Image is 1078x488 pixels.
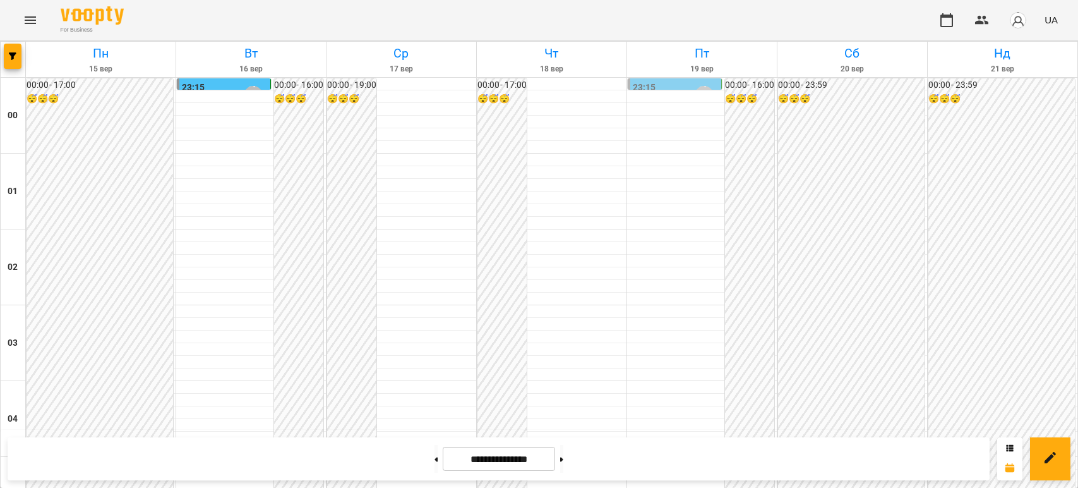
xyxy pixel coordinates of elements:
div: Лісняк Оксана [695,86,714,105]
h6: 😴😴😴 [725,92,774,106]
h6: 😴😴😴 [27,92,173,106]
h6: 😴😴😴 [327,92,376,106]
h6: 😴😴😴 [928,92,1075,106]
span: UA [1045,13,1058,27]
h6: 16 вер [178,63,324,75]
h6: Пт [629,44,775,63]
h6: 03 [8,336,18,350]
h6: 😴😴😴 [778,92,925,106]
h6: Чт [479,44,625,63]
button: UA [1039,8,1063,32]
label: 23:15 [182,81,205,95]
h6: 02 [8,260,18,274]
h6: 15 вер [28,63,174,75]
h6: 20 вер [779,63,925,75]
img: avatar_s.png [1009,11,1027,29]
label: 23:15 [633,81,656,95]
h6: 18 вер [479,63,625,75]
h6: 😴😴😴 [274,92,323,106]
span: For Business [61,26,124,34]
h6: 00:00 - 23:59 [778,78,925,92]
h6: Ср [328,44,474,63]
button: Menu [15,5,45,35]
h6: 00:00 - 23:59 [928,78,1075,92]
h6: 😴😴😴 [477,92,527,106]
h6: 17 вер [328,63,474,75]
h6: 21 вер [930,63,1075,75]
div: Лісняк Оксана [244,86,263,105]
h6: 04 [8,412,18,426]
h6: Пн [28,44,174,63]
h6: 00 [8,109,18,123]
h6: 01 [8,185,18,198]
h6: 00:00 - 16:00 [725,78,774,92]
h6: Нд [930,44,1075,63]
h6: 00:00 - 17:00 [27,78,173,92]
h6: 00:00 - 16:00 [274,78,323,92]
h6: Сб [779,44,925,63]
h6: 00:00 - 19:00 [327,78,376,92]
h6: 00:00 - 17:00 [477,78,527,92]
h6: Вт [178,44,324,63]
h6: 19 вер [629,63,775,75]
img: Voopty Logo [61,6,124,25]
